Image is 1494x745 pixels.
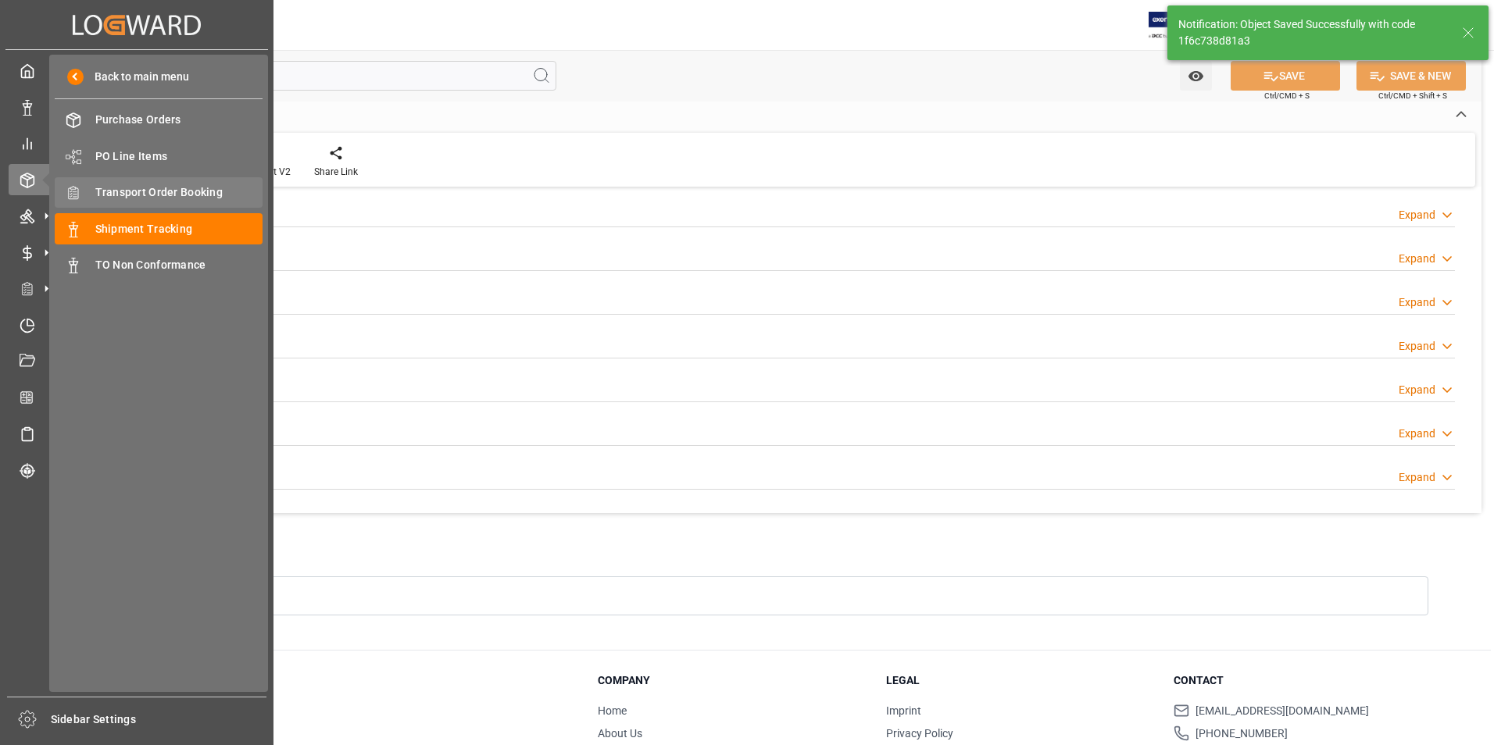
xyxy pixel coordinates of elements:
[1399,207,1435,223] div: Expand
[1174,672,1442,689] h3: Contact
[1378,90,1447,102] span: Ctrl/CMD + Shift + S
[1196,725,1288,742] span: [PHONE_NUMBER]
[9,419,265,449] a: Sailing Schedules
[72,61,556,91] input: Search Fields
[9,91,265,122] a: Data Management
[1196,703,1369,719] span: [EMAIL_ADDRESS][DOMAIN_NAME]
[9,309,265,340] a: Timeslot Management V2
[1356,61,1466,91] button: SAVE & NEW
[55,141,263,171] a: PO Line Items
[95,184,263,201] span: Transport Order Booking
[1399,469,1435,486] div: Expand
[598,704,627,717] a: Home
[9,346,265,376] a: Document Management
[1399,426,1435,442] div: Expand
[1399,338,1435,355] div: Expand
[95,257,263,273] span: TO Non Conformance
[886,727,953,740] a: Privacy Policy
[9,454,265,485] a: Tracking Shipment
[51,711,267,728] span: Sidebar Settings
[1399,251,1435,267] div: Expand
[103,722,559,736] p: Version 1.1.127
[1231,61,1340,91] button: SAVE
[84,69,189,85] span: Back to main menu
[9,128,265,159] a: My Reports
[598,672,867,689] h3: Company
[1178,16,1447,49] div: Notification: Object Saved Successfully with code 1f6c738d81a3
[55,213,263,244] a: Shipment Tracking
[886,672,1155,689] h3: Legal
[95,112,263,128] span: Purchase Orders
[55,105,263,135] a: Purchase Orders
[886,704,921,717] a: Imprint
[9,382,265,412] a: CO2 Calculator
[103,708,559,722] p: © 2025 Logward. All rights reserved.
[9,55,265,86] a: My Cockpit
[1264,90,1310,102] span: Ctrl/CMD + S
[1399,382,1435,398] div: Expand
[598,727,642,740] a: About Us
[314,165,358,179] div: Share Link
[55,250,263,280] a: TO Non Conformance
[1399,294,1435,311] div: Expand
[95,221,263,237] span: Shipment Tracking
[1180,61,1212,91] button: open menu
[55,177,263,208] a: Transport Order Booking
[95,148,263,165] span: PO Line Items
[1149,12,1203,39] img: Exertis%20JAM%20-%20Email%20Logo.jpg_1722504956.jpg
